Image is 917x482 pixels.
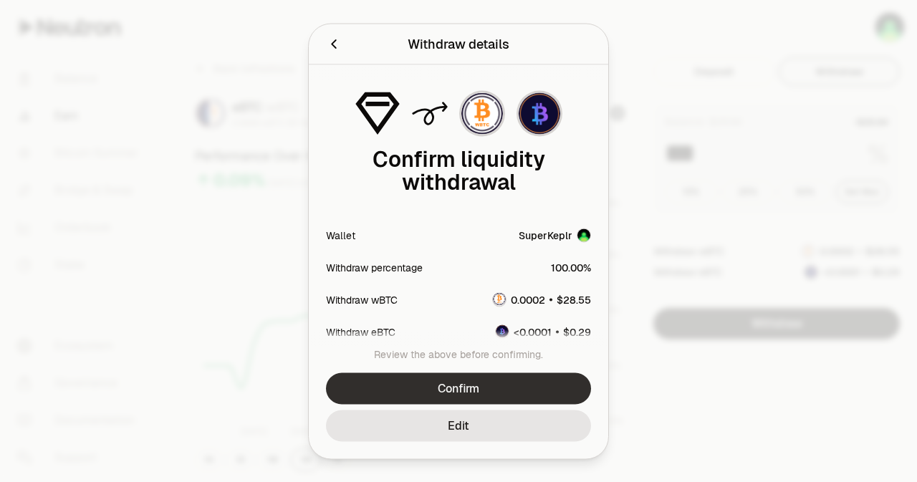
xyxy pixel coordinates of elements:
div: Review the above before confirming. [326,347,591,361]
div: Withdraw percentage [326,260,423,274]
img: wBTC Logo [493,293,506,306]
div: Withdraw details [408,34,509,54]
div: Wallet [326,228,355,242]
img: wBTC Logo [461,92,503,134]
button: Back [326,34,342,54]
button: Edit [326,410,591,441]
button: Confirm [326,372,591,404]
div: Withdraw wBTC [326,292,398,307]
img: Account Image [577,228,590,241]
div: Withdraw eBTC [326,324,395,339]
div: Confirm liquidity withdrawal [326,148,591,193]
button: SuperKeplrAccount Image [519,228,591,242]
img: eBTC Logo [496,325,509,338]
img: eBTC Logo [519,92,560,134]
div: SuperKeplr [519,228,572,242]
